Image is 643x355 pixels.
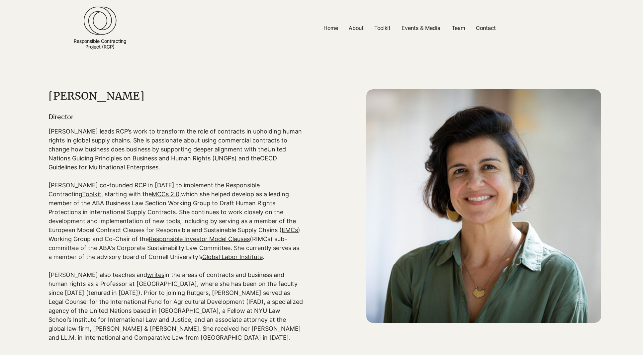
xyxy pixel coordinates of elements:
p: ​ [48,261,303,270]
p: Home [320,21,341,36]
a: UNGPs [215,155,234,162]
p: [PERSON_NAME] co-founded RCP in [DATE] to implement the Responsible Contracting , starting with t... [48,181,303,261]
a: Events & Media [397,21,447,36]
p: [PERSON_NAME] also teaches and in the areas of contracts and business and human rights as a Profe... [48,270,303,342]
p: Events & Media [398,21,444,36]
a: Global Labor Institute [202,253,263,260]
a: writes [147,271,164,278]
a: Contact [471,21,502,36]
p: About [345,21,367,36]
p: Contact [473,21,499,36]
a: Home [319,21,344,36]
h1: [PERSON_NAME] [48,89,300,103]
a: United Nations Guiding Principles on Business and Human Rights ( [48,146,286,162]
a: Toolkit [82,191,101,198]
p: Team [448,21,469,36]
a: Responsible Investor Model Clauses [149,235,250,242]
span: Director [48,113,73,121]
a: Toolkit [369,21,397,36]
a: About [344,21,369,36]
a: Responsible ContractingProject (RCP) [74,38,126,49]
p: [PERSON_NAME] leads RCP’s work to transform the role of contracts in upholding human rights in gl... [48,127,303,172]
a: Team [447,21,471,36]
a: MCCs 2.0, [152,191,181,198]
a: OECD Guidelines for Multinational Enterprises [48,155,277,171]
p: Toolkit [371,21,394,36]
nav: Site [242,21,579,36]
a: EMCs [282,226,298,233]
